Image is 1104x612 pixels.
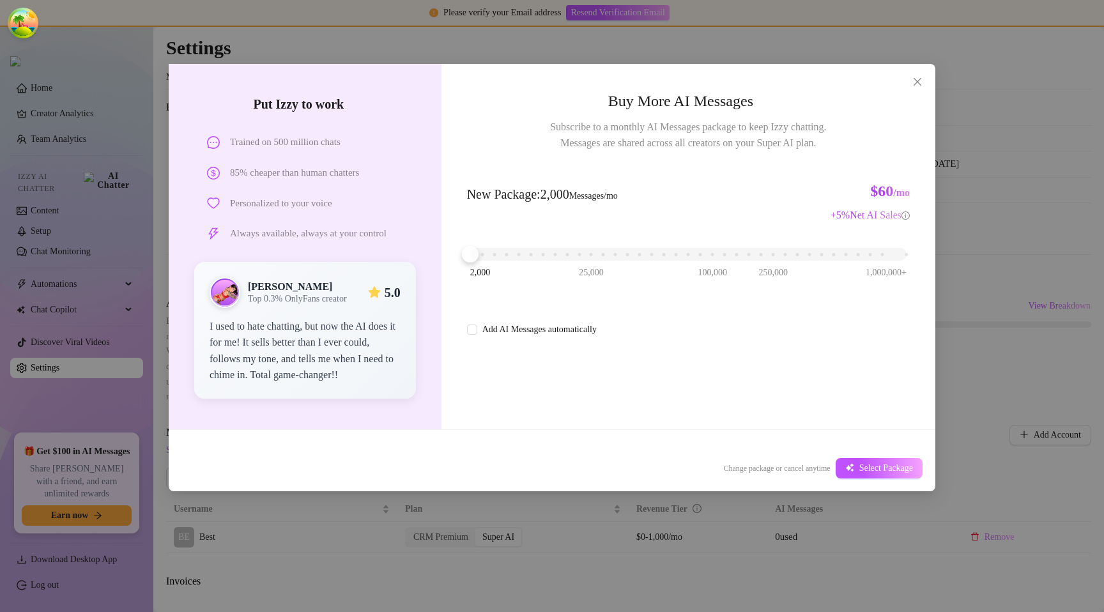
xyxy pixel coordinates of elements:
span: Always available, always at your control [230,226,387,241]
div: I used to hate chatting, but now the AI does it for me! It sells better than I ever could, follow... [210,318,401,383]
h3: $60 [870,181,910,202]
span: Top 0.3% OnlyFans creator [248,294,347,305]
span: 250,000 [758,266,788,280]
span: 1,000,000+ [866,266,907,280]
span: Change package or cancel anytime [723,464,830,473]
span: New Package : 2,000 [467,185,618,204]
span: 25,000 [579,266,604,280]
button: Open Tanstack query devtools [10,10,36,36]
span: Buy More AI Messages [608,89,769,114]
span: close [912,77,923,87]
span: Trained on 500 million chats [230,135,341,150]
img: public [211,279,239,307]
span: Subscribe to a monthly AI Messages package to keep Izzy chatting. Messages are shared across all ... [550,119,826,151]
span: star [368,286,381,299]
span: Messages/mo [569,191,618,201]
span: Select Package [859,463,913,473]
strong: [PERSON_NAME] [248,281,332,292]
strong: Put Izzy to work [254,97,357,111]
div: Add AI Messages automatically [482,323,597,337]
button: Select Package [836,458,923,478]
span: Personalized to your voice [230,196,332,211]
div: Net AI Sales [850,207,910,223]
span: Close [907,77,928,87]
span: 2,000 [470,266,491,280]
span: + 5 % [831,210,910,220]
span: dollar [207,167,220,180]
span: thunderbolt [207,227,220,240]
span: /mo [893,187,910,198]
span: heart [207,197,220,210]
span: message [207,136,220,149]
button: Close [907,72,928,92]
span: info-circle [901,211,910,220]
strong: 5.0 [385,286,401,300]
span: 85% cheaper than human chatters [230,165,359,181]
span: 100,000 [698,266,728,280]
